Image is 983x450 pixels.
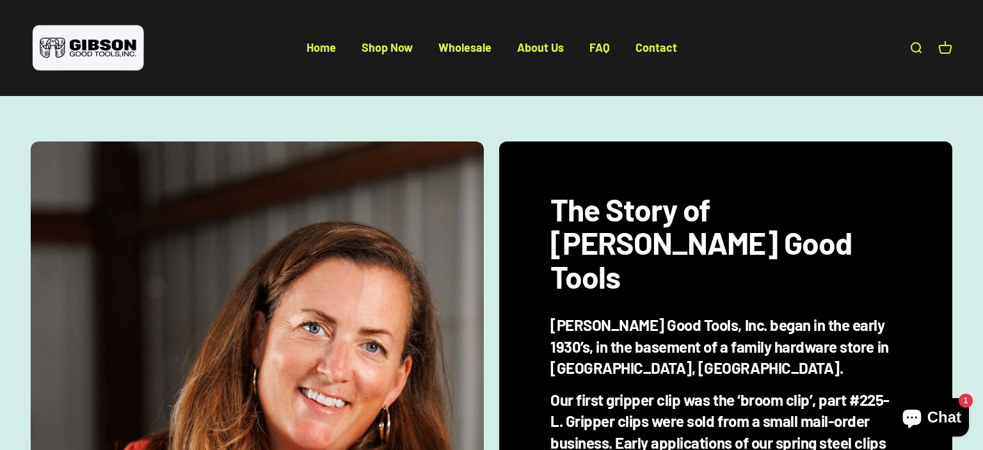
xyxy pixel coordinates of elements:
a: About Us [517,40,564,54]
inbox-online-store-chat: Shopify online store chat [891,398,973,440]
p: The Story of [PERSON_NAME] Good Tools [550,193,901,294]
a: Home [307,40,336,54]
a: Contact [635,40,677,54]
h5: [PERSON_NAME] Good Tools, Inc. began in the early 1930’s, in the basement of a family hardware st... [550,314,901,379]
a: FAQ [589,40,610,54]
a: Wholesale [438,40,491,54]
a: Shop Now [362,40,413,54]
